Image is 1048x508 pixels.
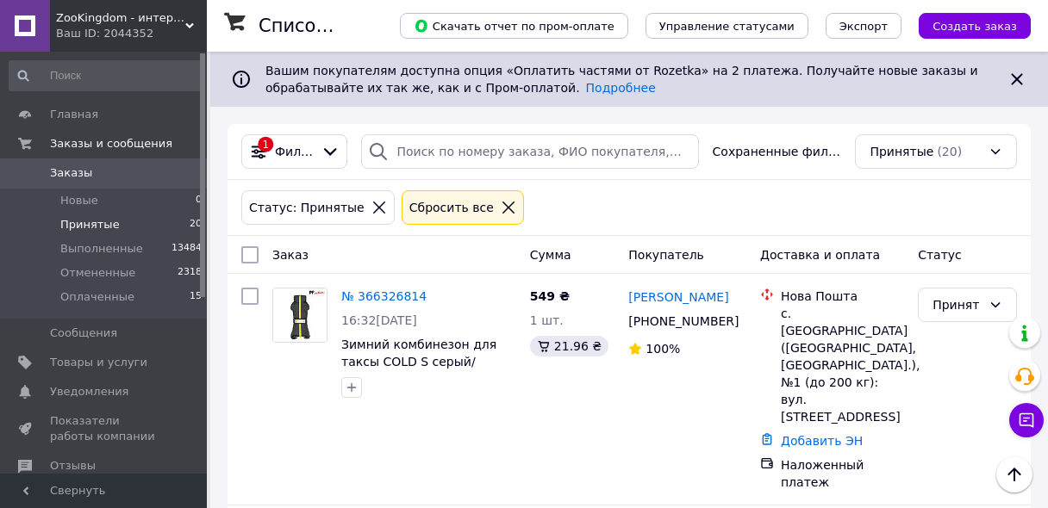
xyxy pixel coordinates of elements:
a: Фото товару [272,288,327,343]
span: Экспорт [839,20,888,33]
span: 15 [190,289,202,305]
span: 549 ₴ [530,289,570,303]
button: Экспорт [826,13,901,39]
a: [PERSON_NAME] [628,288,728,306]
img: Фото товару [273,288,327,342]
span: 1 шт. [530,313,564,327]
button: Скачать отчет по пром-оплате [400,13,628,39]
a: № 366326814 [341,289,427,303]
a: Создать заказ [901,18,1031,32]
span: Заказы [50,165,92,181]
span: Уведомления [50,384,128,400]
span: Вашим покупателям доступна опция «Оплатить частями от Rozetka» на 2 платежа. Получайте новые зака... [265,64,978,95]
span: (20) [937,145,962,158]
span: Доставка и оплата [760,248,880,262]
span: Отзывы [50,458,96,474]
input: Поиск [9,60,203,91]
a: Зимний комбинезон для таксы COLD S серый/ Длина спины: 38-40см, обхват груди: 44-54см/ Pet Fashion [341,338,512,420]
div: Нова Пошта [781,288,904,305]
span: Фильтры [275,143,314,160]
button: Создать заказ [919,13,1031,39]
span: Новые [60,193,98,208]
span: 2318 [178,265,202,281]
div: с. [GEOGRAPHIC_DATA] ([GEOGRAPHIC_DATA], [GEOGRAPHIC_DATA].), №1 (до 200 кг): вул. [STREET_ADDRESS] [781,305,904,425]
span: Покупатель [628,248,704,262]
span: Принятые [60,217,120,232]
div: Принят [933,295,982,314]
a: Подробнее [586,81,656,95]
div: 21.96 ₴ [530,336,608,356]
span: Показатели работы компании [50,413,159,444]
div: [PHONE_NUMBER] [625,309,733,333]
span: Выполненные [60,241,143,257]
button: Наверх [996,456,1032,493]
span: Управление статусами [659,20,795,33]
span: Главная [50,107,98,122]
span: Отмененные [60,265,135,281]
button: Чат с покупателем [1009,403,1044,437]
button: Управление статусами [646,13,808,39]
span: Создать заказ [933,20,1017,33]
span: Скачать отчет по пром-оплате [414,18,614,34]
div: Наложенный платеж [781,456,904,491]
span: Товары и услуги [50,355,147,370]
span: 13484 [172,241,202,257]
span: 16:32[DATE] [341,313,417,327]
span: 100% [646,342,680,356]
span: ZooKingdom - интернет-магазин зоотоваров с заботой о Вас [56,10,185,26]
div: Статус: Принятые [246,198,368,217]
span: Оплаченные [60,289,134,305]
span: Сообщения [50,325,117,341]
span: 0 [196,193,202,208]
a: Добавить ЭН [781,434,863,448]
div: Ваш ID: 2044352 [56,26,207,41]
span: Статус [918,248,962,262]
span: 20 [190,217,202,232]
span: Заказы и сообщения [50,136,172,152]
span: Принятые [870,143,933,160]
span: Сумма [530,248,571,262]
h1: Список заказов [259,15,407,36]
input: Поиск по номеру заказа, ФИО покупателя, номеру телефона, Email, номеру накладной [361,134,698,169]
div: Сбросить все [406,198,497,217]
span: Заказ [272,248,309,262]
span: Сохраненные фильтры: [713,143,842,160]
